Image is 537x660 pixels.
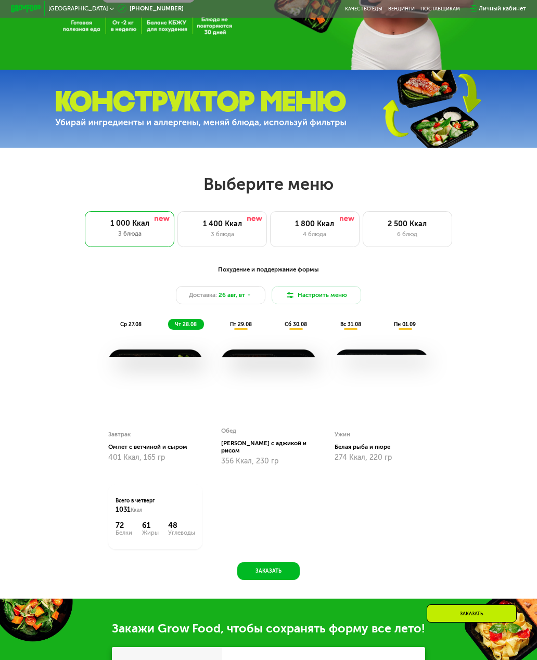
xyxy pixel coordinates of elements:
div: [PERSON_NAME] с аджикой и рисом [221,439,322,455]
span: Доставка: [189,291,217,300]
div: Жиры [142,530,159,536]
div: 1 000 Ккал [93,219,167,228]
button: Заказать [237,562,300,580]
div: поставщикам [420,6,460,11]
a: Качество еды [345,6,382,11]
div: Белки [116,530,132,536]
div: Личный кабинет [479,4,526,13]
div: Ужин [335,429,350,441]
div: 274 Ккал, 220 гр [335,454,429,462]
div: Всего в четверг [116,497,195,514]
div: 48 [168,521,195,530]
div: 3 блюда [185,230,259,239]
div: 6 блюд [370,230,444,239]
div: Углеводы [168,530,195,536]
span: пт 29.08 [230,321,252,328]
span: 1031 [116,506,131,513]
div: Похудение и поддержание формы [48,265,490,275]
a: [PHONE_NUMBER] [118,4,184,13]
div: Обед [221,425,236,437]
div: 72 [116,521,132,530]
h2: Выберите меню [24,174,513,195]
div: 61 [142,521,159,530]
div: Омлет с ветчиной и сыром [108,443,209,450]
a: Вендинги [388,6,415,11]
button: Настроить меню [272,286,361,304]
div: 3 блюда [93,229,167,238]
span: чт 28.08 [175,321,197,328]
div: 4 блюда [278,230,351,239]
span: вс 31.08 [340,321,361,328]
div: 356 Ккал, 230 гр [221,457,316,465]
div: Заказать [427,604,517,623]
span: пн 01.09 [394,321,416,328]
div: 1 400 Ккал [185,219,259,228]
div: 1 800 Ккал [278,219,351,228]
span: Ккал [131,507,143,513]
div: Белая рыба и пюре [335,443,435,450]
span: ср 27.08 [120,321,142,328]
div: Завтрак [108,429,131,441]
span: сб 30.08 [285,321,307,328]
div: 401 Ккал, 165 гр [108,454,203,462]
span: [GEOGRAPHIC_DATA] [48,6,108,11]
span: 26 авг, вт [219,291,245,300]
div: 2 500 Ккал [370,219,444,228]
